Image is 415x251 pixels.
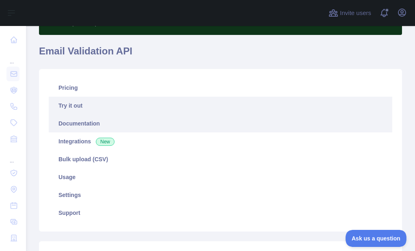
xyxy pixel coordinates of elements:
[346,230,407,247] iframe: Toggle Customer Support
[327,6,373,19] button: Invite users
[49,186,392,204] a: Settings
[96,138,115,146] span: New
[49,150,392,168] a: Bulk upload (CSV)
[49,79,392,97] a: Pricing
[6,148,19,164] div: ...
[49,204,392,222] a: Support
[49,97,392,115] a: Try it out
[340,9,371,18] span: Invite users
[6,49,19,65] div: ...
[39,45,402,64] h1: Email Validation API
[49,168,392,186] a: Usage
[49,132,392,150] a: Integrations New
[49,115,392,132] a: Documentation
